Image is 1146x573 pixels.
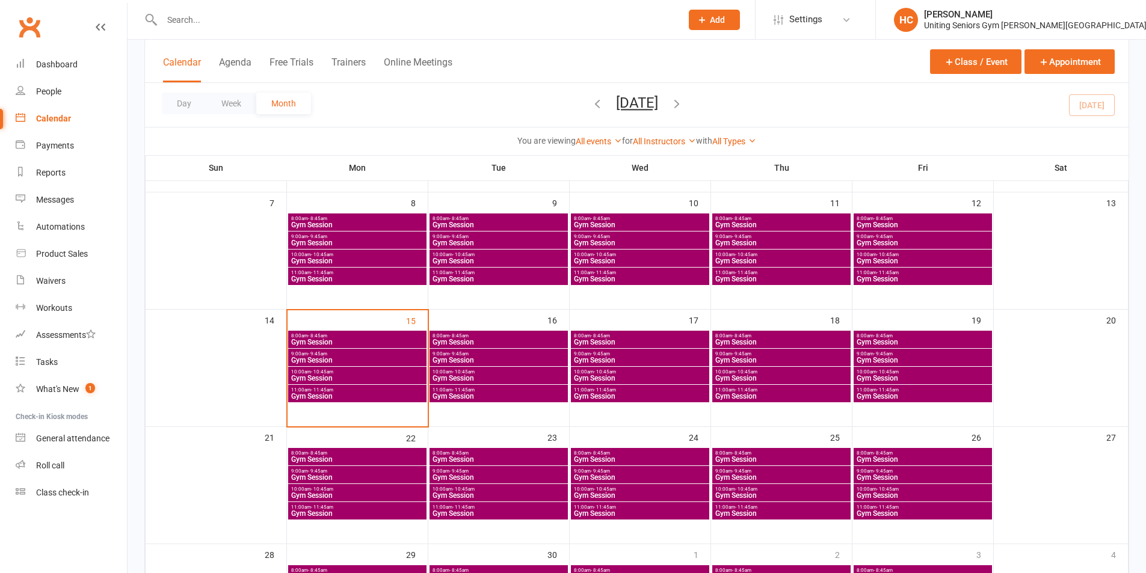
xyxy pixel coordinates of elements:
span: - 9:45am [308,468,327,474]
button: Class / Event [930,49,1021,74]
span: 10:00am [715,369,848,375]
span: - 10:45am [594,369,616,375]
strong: with [696,136,712,146]
div: General attendance [36,434,109,443]
span: 8:00am [291,216,424,221]
span: - 10:45am [311,369,333,375]
span: - 11:45am [311,270,333,275]
span: 9:00am [573,468,707,474]
span: - 9:45am [732,234,751,239]
th: Sat [994,155,1129,180]
div: 26 [972,427,993,447]
button: Free Trials [270,57,313,82]
span: - 9:45am [873,468,893,474]
div: 2 [835,544,852,564]
span: - 11:45am [876,270,899,275]
span: - 9:45am [308,234,327,239]
span: Gym Session [432,221,565,228]
div: Dashboard [36,60,78,69]
span: 9:00am [573,351,707,357]
div: 29 [406,544,428,564]
span: 9:00am [856,468,990,474]
span: - 9:45am [873,351,893,357]
span: 8:00am [573,568,707,573]
span: 10:00am [856,369,990,375]
span: Gym Session [715,275,848,283]
div: Product Sales [36,249,88,259]
span: Gym Session [715,257,848,265]
span: - 11:45am [452,270,475,275]
span: Gym Session [432,357,565,364]
span: Gym Session [856,474,990,481]
div: 7 [270,192,286,212]
strong: You are viewing [517,136,576,146]
span: 11:00am [291,387,424,393]
span: Gym Session [573,456,707,463]
span: 11:00am [856,270,990,275]
span: 9:00am [715,351,848,357]
div: 13 [1106,192,1128,212]
button: Calendar [163,57,201,82]
span: - 10:45am [735,369,757,375]
div: 8 [411,192,428,212]
span: - 11:45am [735,387,757,393]
div: 17 [689,310,710,329]
div: 22 [406,427,428,447]
div: Class check-in [36,488,89,497]
strong: for [622,136,633,146]
span: - 8:45am [873,568,893,573]
span: - 8:45am [732,568,751,573]
a: Product Sales [16,241,127,268]
a: Messages [16,186,127,213]
a: Roll call [16,452,127,479]
div: People [36,87,61,96]
button: Agenda [219,57,251,82]
span: 9:00am [715,468,848,474]
span: 8:00am [856,450,990,456]
th: Mon [287,155,428,180]
span: 8:00am [432,568,565,573]
span: 10:00am [432,369,565,375]
span: - 8:45am [449,216,469,221]
span: Gym Session [291,275,424,283]
div: Messages [36,195,74,204]
th: Tue [428,155,570,180]
span: Gym Session [291,339,424,346]
span: 8:00am [715,450,848,456]
span: Gym Session [432,375,565,382]
span: 9:00am [432,234,565,239]
span: 10:00am [856,252,990,257]
div: 21 [265,427,286,447]
div: 12 [972,192,993,212]
div: Assessments [36,330,96,340]
span: - 9:45am [449,468,469,474]
div: 19 [972,310,993,329]
span: Gym Session [291,474,424,481]
span: 10:00am [291,486,424,492]
span: - 8:45am [308,450,327,456]
a: Tasks [16,349,127,376]
button: [DATE] [616,94,658,111]
input: Search... [158,11,673,28]
span: - 10:45am [594,486,616,492]
span: Gym Session [291,492,424,499]
div: HC [894,8,918,32]
span: Gym Session [291,257,424,265]
a: Workouts [16,295,127,322]
a: All Instructors [633,136,696,146]
span: - 10:45am [876,252,899,257]
span: Gym Session [715,239,848,247]
span: Gym Session [573,239,707,247]
span: Gym Session [715,492,848,499]
span: 8:00am [715,568,848,573]
span: Gym Session [291,456,424,463]
span: Gym Session [856,357,990,364]
span: - 8:45am [873,333,893,339]
div: 16 [547,310,569,329]
span: Gym Session [291,221,424,228]
span: Gym Session [432,275,565,283]
span: Gym Session [573,221,707,228]
span: - 10:45am [735,486,757,492]
span: 11:00am [856,504,990,510]
span: Gym Session [715,221,848,228]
